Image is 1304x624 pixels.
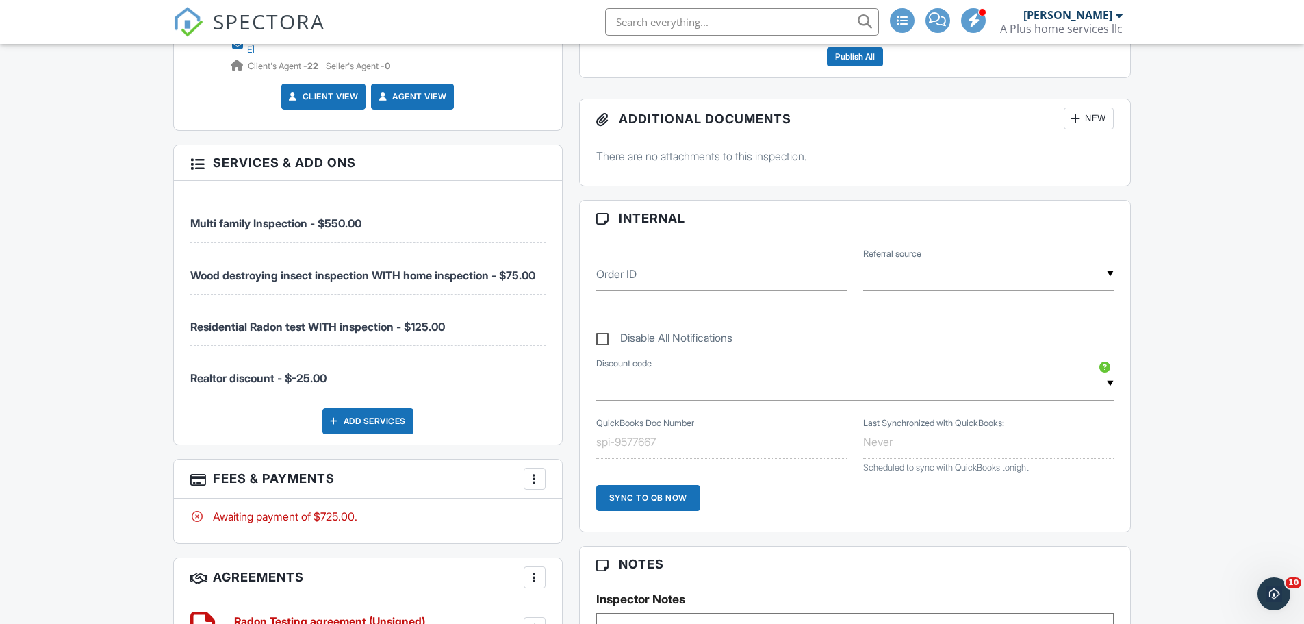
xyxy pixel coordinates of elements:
span: Client's Agent - [248,61,320,71]
span: 10 [1286,577,1301,588]
h3: Agreements [174,558,562,597]
div: New [1064,108,1114,129]
label: Referral source [863,248,921,260]
a: Client View [286,90,359,103]
img: The Best Home Inspection Software - Spectora [173,7,203,37]
div: A Plus home services llc [1000,22,1123,36]
h5: Inspector Notes [596,592,1114,606]
label: Last Synchronized with QuickBooks: [863,416,1004,429]
li: Service: Wood destroying insect inspection WITH home inspection [190,243,546,295]
label: Discount code [596,358,652,370]
li: Service: Realtor discount [190,346,546,397]
li: Service: Multi family Inspection [190,191,546,242]
div: [PERSON_NAME][EMAIL_ADDRESS][PERSON_NAME][DOMAIN_NAME] [247,34,520,55]
span: SPECTORA [213,7,325,36]
span: Scheduled to sync with QuickBooks tonight [863,462,1029,473]
p: There are no attachments to this inspection. [596,149,1114,164]
a: [PERSON_NAME][EMAIL_ADDRESS][PERSON_NAME][DOMAIN_NAME] [231,34,520,55]
a: SPECTORA [173,18,325,47]
label: Order ID [596,266,637,282]
iframe: Intercom live chat [1257,577,1290,610]
label: QuickBooks Doc Number [596,416,694,429]
span: Residential Radon test WITH inspection - $125.00 [190,320,445,334]
h3: Additional Documents [580,99,1131,138]
h3: Internal [580,201,1131,236]
strong: 22 [307,61,318,71]
span: Wood destroying insect inspection WITH home inspection - $75.00 [190,269,535,282]
h3: Fees & Payments [174,460,562,499]
span: Realtor discount - $-25.00 [190,371,327,385]
label: Disable All Notifications [596,332,732,349]
span: Multi family Inspection - $550.00 [190,216,361,230]
h3: Services & Add ons [174,145,562,181]
strong: 0 [385,61,390,71]
div: [PERSON_NAME] [1023,8,1112,22]
h3: Notes [580,547,1131,582]
div: Add Services [322,408,413,434]
li: Service: Residential Radon test WITH inspection [190,295,546,346]
input: Search everything... [605,8,879,36]
a: Agent View [376,90,446,103]
div: Awaiting payment of $725.00. [190,509,546,524]
div: Sync to QB Now [596,485,700,511]
span: Seller's Agent - [326,61,390,71]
